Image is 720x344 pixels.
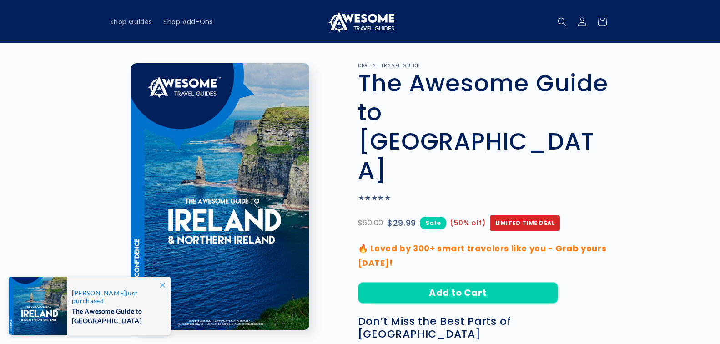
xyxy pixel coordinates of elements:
span: Sale [420,217,446,229]
span: (50% off) [450,217,486,229]
a: Shop Guides [105,12,158,31]
summary: Search [552,12,572,32]
p: ★★★★★ [358,192,610,205]
a: Shop Add-Ons [158,12,218,31]
h3: Don’t Miss the Best Parts of [GEOGRAPHIC_DATA] [358,315,610,341]
span: Shop Guides [110,18,153,26]
span: [PERSON_NAME] [72,289,126,297]
span: $29.99 [387,216,416,230]
span: Shop Add-Ons [163,18,213,26]
span: just purchased [72,289,161,304]
a: Awesome Travel Guides [322,7,398,36]
span: $60.00 [358,217,384,230]
button: Add to Cart [358,282,558,304]
span: The Awesome Guide to [GEOGRAPHIC_DATA] [72,304,161,325]
p: 🔥 Loved by 300+ smart travelers like you - Grab yours [DATE]! [358,241,610,271]
p: DIGITAL TRAVEL GUIDE [358,63,610,69]
img: Awesome Travel Guides [326,11,394,33]
h1: The Awesome Guide to [GEOGRAPHIC_DATA] [358,69,610,185]
span: Limited Time Deal [490,215,560,231]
